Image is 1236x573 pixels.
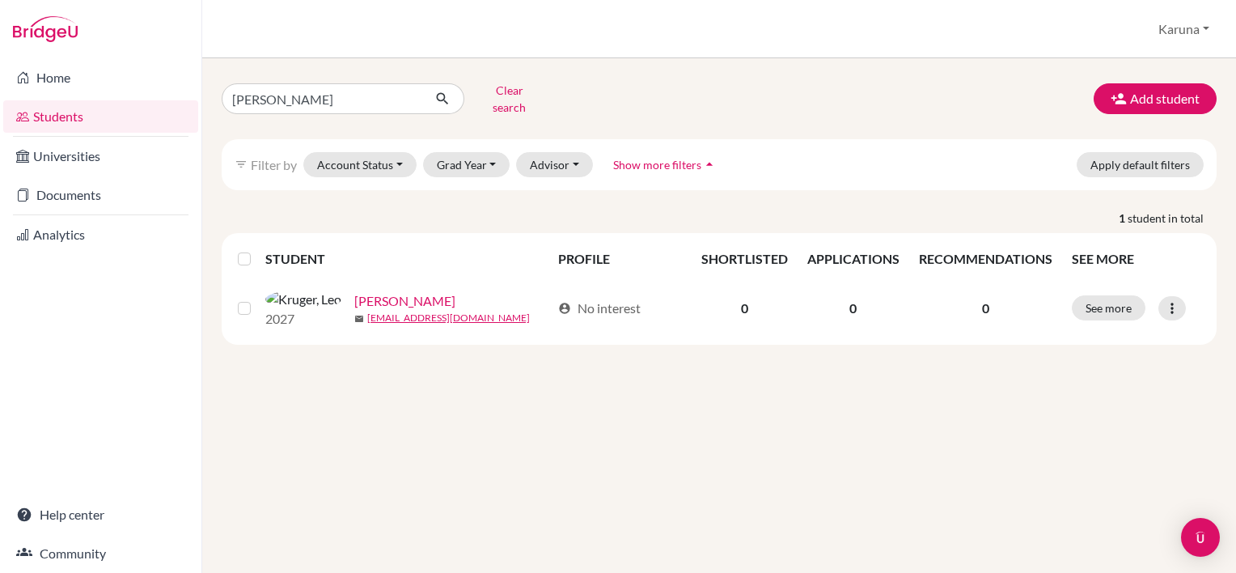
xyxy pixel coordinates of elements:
[423,152,510,177] button: Grad Year
[692,278,798,338] td: 0
[265,240,548,278] th: STUDENT
[354,291,455,311] a: [PERSON_NAME]
[3,140,198,172] a: Universities
[701,156,717,172] i: arrow_drop_up
[303,152,417,177] button: Account Status
[3,537,198,570] a: Community
[1119,210,1128,227] strong: 1
[367,311,530,325] a: [EMAIL_ADDRESS][DOMAIN_NAME]
[3,62,198,94] a: Home
[558,302,571,315] span: account_circle
[1128,210,1217,227] span: student in total
[1151,14,1217,45] button: Karuna
[251,157,297,172] span: Filter by
[3,100,198,133] a: Students
[354,314,364,324] span: mail
[3,499,198,531] a: Help center
[909,240,1062,278] th: RECOMMENDATIONS
[798,278,909,338] td: 0
[222,83,422,114] input: Find student by name...
[1072,295,1145,320] button: See more
[235,158,248,171] i: filter_list
[692,240,798,278] th: SHORTLISTED
[1062,240,1210,278] th: SEE MORE
[464,78,554,120] button: Clear search
[919,299,1052,318] p: 0
[3,179,198,211] a: Documents
[599,152,731,177] button: Show more filtersarrow_drop_up
[3,219,198,251] a: Analytics
[13,16,78,42] img: Bridge-U
[548,240,692,278] th: PROFILE
[1181,518,1220,557] div: Open Intercom Messenger
[265,309,341,329] p: 2027
[1077,152,1204,177] button: Apply default filters
[265,290,341,309] img: Kruger, Leo
[516,152,593,177] button: Advisor
[613,158,701,172] span: Show more filters
[1094,83,1217,114] button: Add student
[798,240,909,278] th: APPLICATIONS
[558,299,641,318] div: No interest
